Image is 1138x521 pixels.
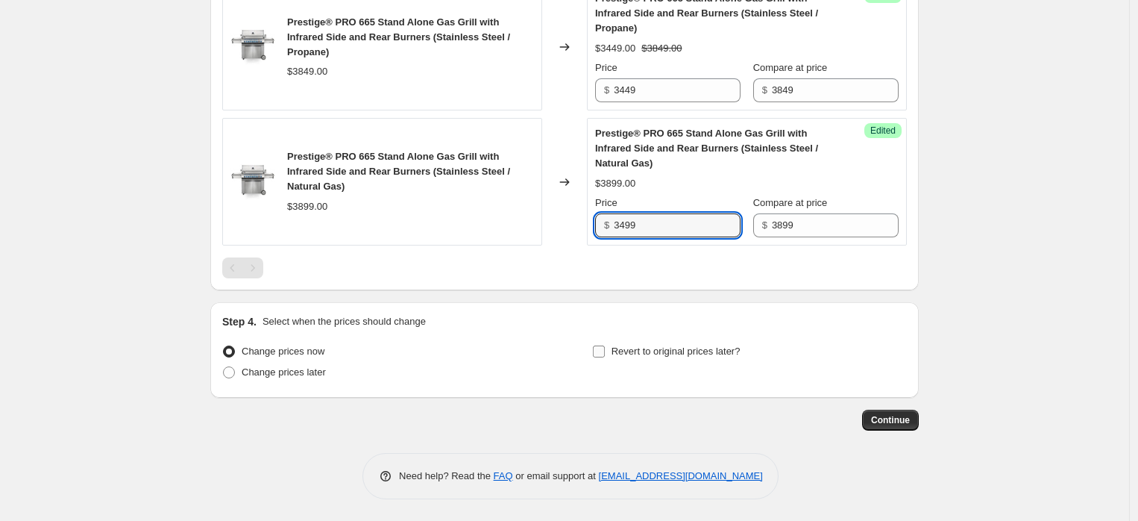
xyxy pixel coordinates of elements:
[399,470,494,481] span: Need help? Read the
[604,84,609,96] span: $
[595,41,635,56] div: $3449.00
[604,219,609,231] span: $
[595,62,617,73] span: Price
[595,176,635,191] div: $3899.00
[287,64,327,79] div: $3849.00
[595,197,617,208] span: Price
[762,84,767,96] span: $
[287,151,510,192] span: Prestige® PRO 665 Stand Alone Gas Grill with Infrared Side and Rear Burners (Stainless Steel / Na...
[263,314,426,329] p: Select when the prices should change
[870,125,896,137] span: Edited
[230,160,275,205] img: Napoleon-Prestige-PRO-665-Gas-Grill-with-Infrared-Burners-at-DDR-BBQ-Supply_11_b27cd3c9-9c86-4e98...
[494,470,513,481] a: FAQ
[612,346,741,357] span: Revert to original prices later?
[230,25,275,69] img: Napoleon-Prestige-PRO-665-Gas-Grill-with-Infrared-Burners-at-DDR-BBQ-Supply_11_b27cd3c9-9c86-4e98...
[287,16,510,57] span: Prestige® PRO 665 Stand Alone Gas Grill with Infrared Side and Rear Burners (Stainless Steel / Pr...
[762,219,767,231] span: $
[595,128,818,169] span: Prestige® PRO 665 Stand Alone Gas Grill with Infrared Side and Rear Burners (Stainless Steel / Na...
[242,366,326,378] span: Change prices later
[242,346,324,357] span: Change prices now
[599,470,763,481] a: [EMAIL_ADDRESS][DOMAIN_NAME]
[513,470,599,481] span: or email support at
[862,410,919,431] button: Continue
[222,258,263,278] nav: Pagination
[871,414,910,426] span: Continue
[641,41,682,56] strike: $3849.00
[753,197,828,208] span: Compare at price
[753,62,828,73] span: Compare at price
[222,314,257,329] h2: Step 4.
[287,199,327,214] div: $3899.00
